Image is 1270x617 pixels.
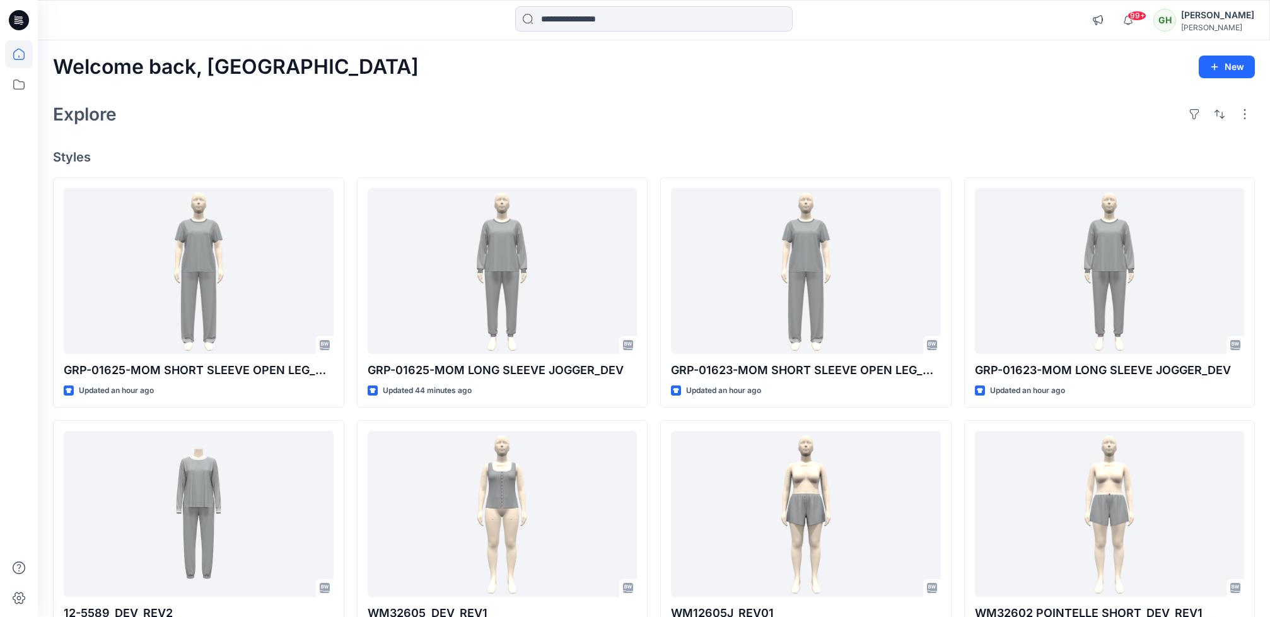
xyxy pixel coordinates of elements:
p: Updated an hour ago [79,384,154,397]
p: Updated an hour ago [686,384,761,397]
a: GRP-01623-MOM LONG SLEEVE JOGGER_DEV [975,188,1245,354]
button: New [1199,56,1255,78]
a: WM32605_DEV_REV1 [368,431,638,597]
p: GRP-01625-MOM SHORT SLEEVE OPEN LEG_DEV [64,361,334,379]
a: GRP-01625-MOM SHORT SLEEVE OPEN LEG_DEV [64,188,334,354]
div: GH [1153,9,1176,32]
a: 12-5589_DEV_REV2 [64,431,334,597]
div: [PERSON_NAME] [1181,8,1254,23]
a: GRP-01623-MOM SHORT SLEEVE OPEN LEG_DEV [671,188,941,354]
a: GRP-01625-MOM LONG SLEEVE JOGGER_DEV [368,188,638,354]
a: WM12605J_REV01 [671,431,941,597]
p: Updated 44 minutes ago [383,384,472,397]
p: GRP-01623-MOM SHORT SLEEVE OPEN LEG_DEV [671,361,941,379]
p: GRP-01623-MOM LONG SLEEVE JOGGER_DEV [975,361,1245,379]
a: WM32602 POINTELLE SHORT_DEV_REV1 [975,431,1245,597]
h2: Welcome back, [GEOGRAPHIC_DATA] [53,56,419,79]
h2: Explore [53,104,117,124]
p: GRP-01625-MOM LONG SLEEVE JOGGER_DEV [368,361,638,379]
p: Updated an hour ago [990,384,1065,397]
div: [PERSON_NAME] [1181,23,1254,32]
h4: Styles [53,150,1255,165]
span: 99+ [1127,11,1146,21]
